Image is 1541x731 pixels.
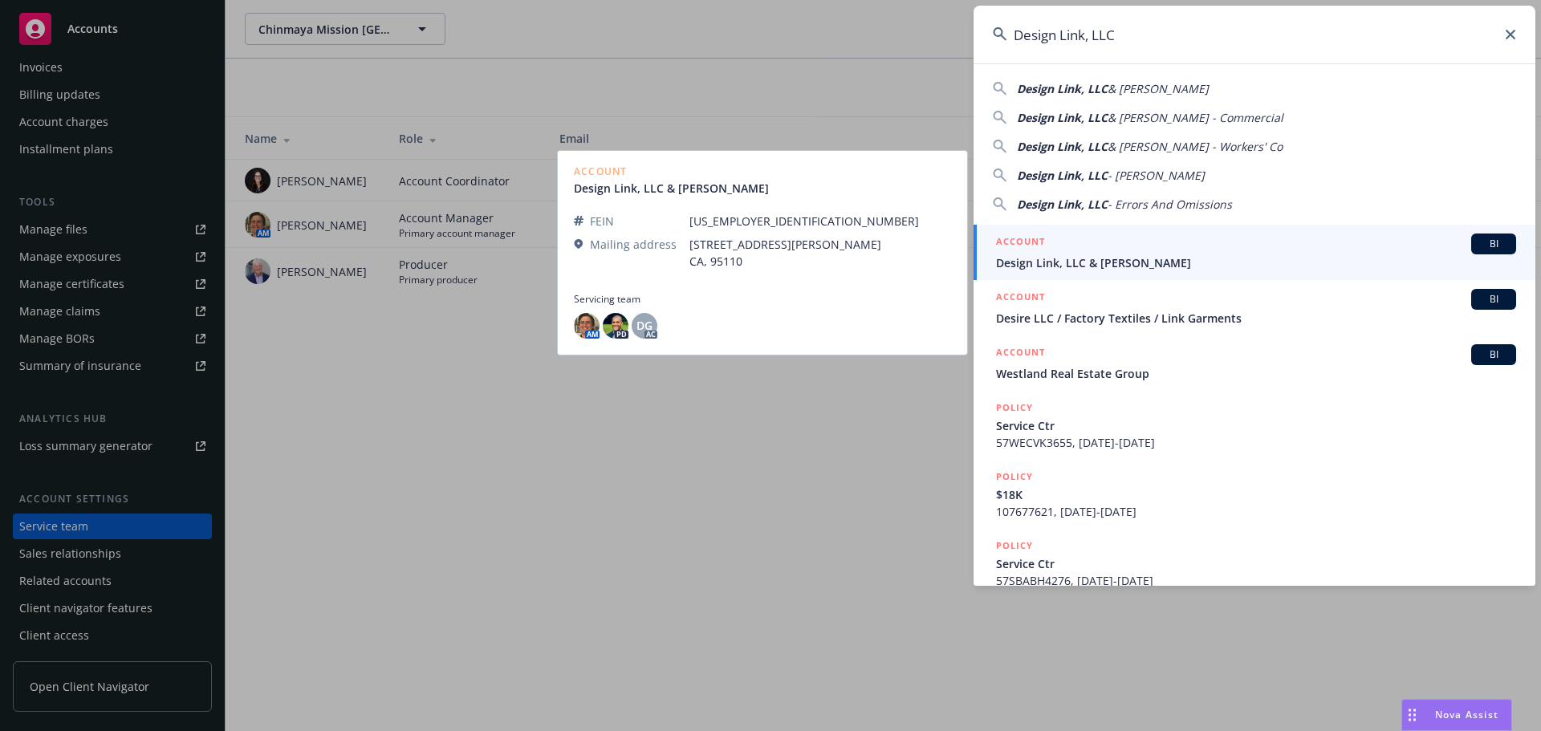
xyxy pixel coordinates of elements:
[996,400,1033,416] h5: POLICY
[996,572,1516,589] span: 57SBABH4276, [DATE]-[DATE]
[974,280,1535,335] a: ACCOUNTBIDesire LLC / Factory Textiles / Link Garments
[1402,700,1422,730] div: Drag to move
[1017,110,1108,125] span: Design Link, LLC
[1478,347,1510,362] span: BI
[974,391,1535,460] a: POLICYService Ctr57WECVK3655, [DATE]-[DATE]
[1108,139,1283,154] span: & [PERSON_NAME] - Workers' Co
[1108,81,1209,96] span: & [PERSON_NAME]
[996,344,1045,363] h5: ACCOUNT
[974,460,1535,529] a: POLICY$18K107677621, [DATE]-[DATE]
[1401,699,1512,731] button: Nova Assist
[996,503,1516,520] span: 107677621, [DATE]-[DATE]
[1435,708,1498,721] span: Nova Assist
[1108,168,1205,183] span: - [PERSON_NAME]
[1017,81,1108,96] span: Design Link, LLC
[996,434,1516,451] span: 57WECVK3655, [DATE]-[DATE]
[974,335,1535,391] a: ACCOUNTBIWestland Real Estate Group
[996,417,1516,434] span: Service Ctr
[996,538,1033,554] h5: POLICY
[996,310,1516,327] span: Desire LLC / Factory Textiles / Link Garments
[1478,292,1510,307] span: BI
[996,555,1516,572] span: Service Ctr
[1478,237,1510,251] span: BI
[1108,110,1283,125] span: & [PERSON_NAME] - Commercial
[996,365,1516,382] span: Westland Real Estate Group
[996,254,1516,271] span: Design Link, LLC & [PERSON_NAME]
[974,6,1535,63] input: Search...
[974,225,1535,280] a: ACCOUNTBIDesign Link, LLC & [PERSON_NAME]
[996,469,1033,485] h5: POLICY
[1017,168,1108,183] span: Design Link, LLC
[1017,197,1108,212] span: Design Link, LLC
[996,234,1045,253] h5: ACCOUNT
[996,486,1516,503] span: $18K
[974,529,1535,598] a: POLICYService Ctr57SBABH4276, [DATE]-[DATE]
[1017,139,1108,154] span: Design Link, LLC
[1108,197,1232,212] span: - Errors And Omissions
[996,289,1045,308] h5: ACCOUNT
